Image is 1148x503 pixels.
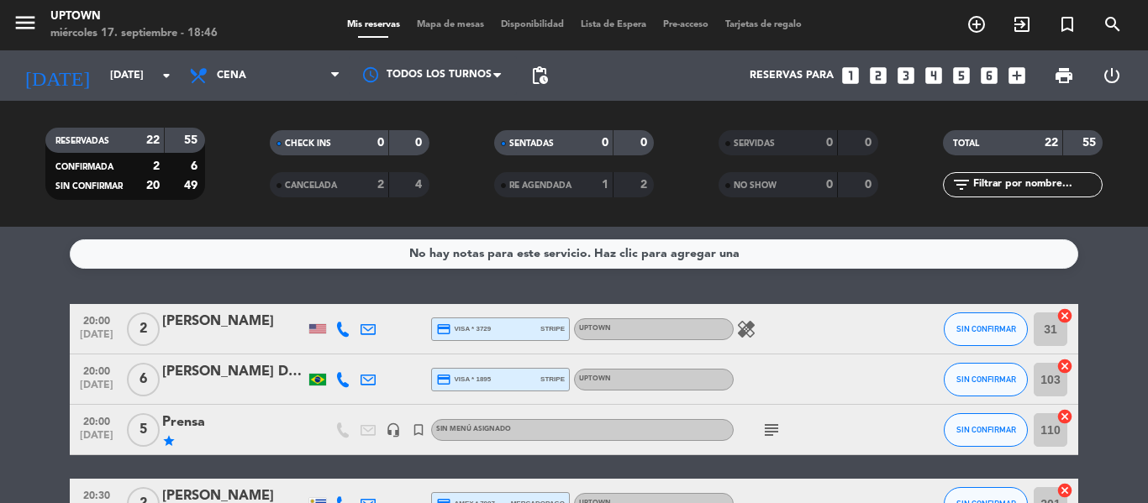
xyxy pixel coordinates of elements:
[572,20,655,29] span: Lista de Espera
[50,8,218,25] div: Uptown
[156,65,176,86] i: arrow_drop_down
[146,134,160,146] strong: 22
[1056,358,1073,375] i: cancel
[923,65,945,86] i: looks_4
[579,375,611,382] span: UPTOWN
[415,179,425,191] strong: 4
[127,413,160,447] span: 5
[602,179,608,191] strong: 1
[640,179,650,191] strong: 2
[1082,137,1099,149] strong: 55
[579,325,611,332] span: UPTOWN
[826,179,833,191] strong: 0
[13,10,38,35] i: menu
[966,14,987,34] i: add_circle_outline
[13,57,102,94] i: [DATE]
[285,139,331,148] span: CHECK INS
[76,360,118,380] span: 20:00
[127,312,160,346] span: 2
[1087,50,1135,101] div: LOG OUT
[761,420,782,440] i: subject
[55,182,123,191] span: SIN CONFIRMAR
[377,179,384,191] strong: 2
[184,180,201,191] strong: 49
[492,20,572,29] span: Disponibilidad
[1057,14,1077,34] i: turned_in_not
[436,322,451,337] i: credit_card
[602,137,608,149] strong: 0
[1056,482,1073,499] i: cancel
[540,323,565,334] span: stripe
[895,65,917,86] i: looks_3
[409,244,740,264] div: No hay notas para este servicio. Haz clic para agregar una
[436,322,491,337] span: visa * 3729
[1056,307,1073,324] i: cancel
[162,411,305,433] div: Prensa
[217,70,246,81] span: Cena
[127,363,160,396] span: 6
[55,137,109,145] span: RESERVADAS
[826,137,833,149] strong: 0
[411,422,426,438] i: turned_in_not
[76,310,118,329] span: 20:00
[956,324,1016,333] span: SIN CONFIRMAR
[146,180,160,191] strong: 20
[76,430,118,449] span: [DATE]
[415,137,425,149] strong: 0
[734,139,775,148] span: SERVIDAS
[55,163,113,171] span: CONFIRMADA
[436,372,491,387] span: visa * 1895
[865,137,875,149] strong: 0
[76,329,118,348] span: [DATE]
[509,181,571,190] span: RE AGENDADA
[1103,14,1123,34] i: search
[944,413,1028,447] button: SIN CONFIRMAR
[944,312,1028,346] button: SIN CONFIRMAR
[1056,408,1073,425] i: cancel
[655,20,717,29] span: Pre-acceso
[162,361,305,383] div: [PERSON_NAME] DA [PERSON_NAME]
[436,372,451,387] i: credit_card
[956,425,1016,434] span: SIN CONFIRMAR
[944,363,1028,396] button: SIN CONFIRMAR
[1012,14,1032,34] i: exit_to_app
[867,65,889,86] i: looks_two
[1102,65,1122,86] i: power_settings_new
[734,181,777,190] span: NO SHOW
[972,176,1102,194] input: Filtrar por nombre...
[1006,65,1028,86] i: add_box
[50,25,218,42] div: miércoles 17. septiembre - 18:46
[408,20,492,29] span: Mapa de mesas
[640,137,650,149] strong: 0
[339,20,408,29] span: Mis reservas
[13,10,38,41] button: menu
[184,134,201,146] strong: 55
[162,434,176,448] i: star
[951,175,972,195] i: filter_list
[76,380,118,399] span: [DATE]
[953,139,979,148] span: TOTAL
[1054,65,1074,86] span: print
[76,411,118,430] span: 20:00
[436,426,511,432] span: Sin menú asignado
[1045,137,1058,149] strong: 22
[509,139,554,148] span: SENTADAS
[865,179,875,191] strong: 0
[540,374,565,385] span: stripe
[736,319,756,339] i: healing
[956,375,1016,384] span: SIN CONFIRMAR
[529,65,550,86] span: pending_actions
[377,137,384,149] strong: 0
[162,311,305,333] div: [PERSON_NAME]
[978,65,1000,86] i: looks_6
[191,160,201,172] strong: 6
[285,181,337,190] span: CANCELADA
[840,65,861,86] i: looks_one
[153,160,160,172] strong: 2
[717,20,810,29] span: Tarjetas de regalo
[386,422,401,438] i: headset_mic
[951,65,972,86] i: looks_5
[750,70,834,81] span: Reservas para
